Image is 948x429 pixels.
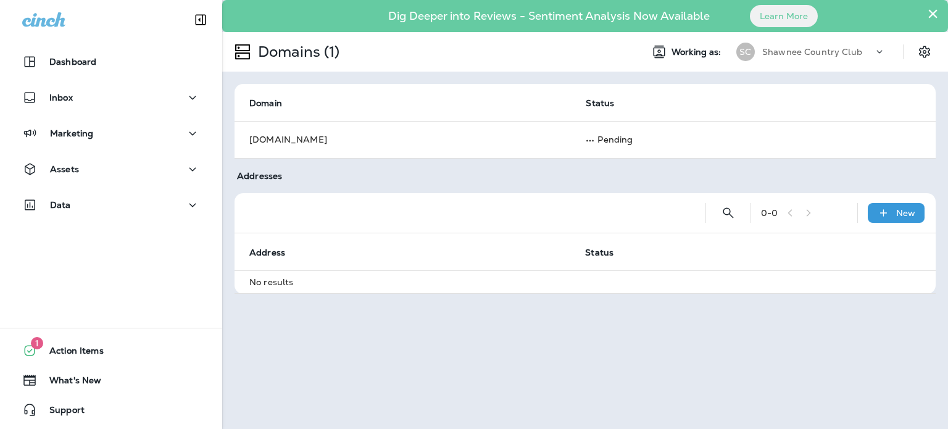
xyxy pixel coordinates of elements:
[736,43,755,61] div: SC
[927,4,939,23] button: Close
[50,128,93,138] p: Marketing
[235,121,571,158] td: [DOMAIN_NAME]
[586,98,630,109] span: Status
[571,121,906,158] td: Pending
[12,368,210,393] button: What's New
[586,98,614,109] span: Status
[235,270,936,293] td: No results
[49,93,73,102] p: Inbox
[585,247,630,258] span: Status
[253,43,340,61] p: Domains (1)
[49,57,96,67] p: Dashboard
[249,98,282,109] span: Domain
[37,346,104,360] span: Action Items
[671,47,724,57] span: Working as:
[761,208,778,218] div: 0 - 0
[237,170,282,181] span: Addresses
[249,247,301,258] span: Address
[12,157,210,181] button: Assets
[37,375,101,390] span: What's New
[716,201,741,225] button: Search Addresses
[183,7,218,32] button: Collapse Sidebar
[352,14,746,18] p: Dig Deeper into Reviews - Sentiment Analysis Now Available
[12,398,210,422] button: Support
[913,41,936,63] button: Settings
[249,248,285,258] span: Address
[12,193,210,217] button: Data
[750,5,818,27] button: Learn More
[585,248,613,258] span: Status
[50,164,79,174] p: Assets
[12,85,210,110] button: Inbox
[762,47,862,57] p: Shawnee Country Club
[12,121,210,146] button: Marketing
[31,337,43,349] span: 1
[37,405,85,420] span: Support
[50,200,71,210] p: Data
[12,338,210,363] button: 1Action Items
[12,49,210,74] button: Dashboard
[896,208,915,218] p: New
[249,98,298,109] span: Domain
